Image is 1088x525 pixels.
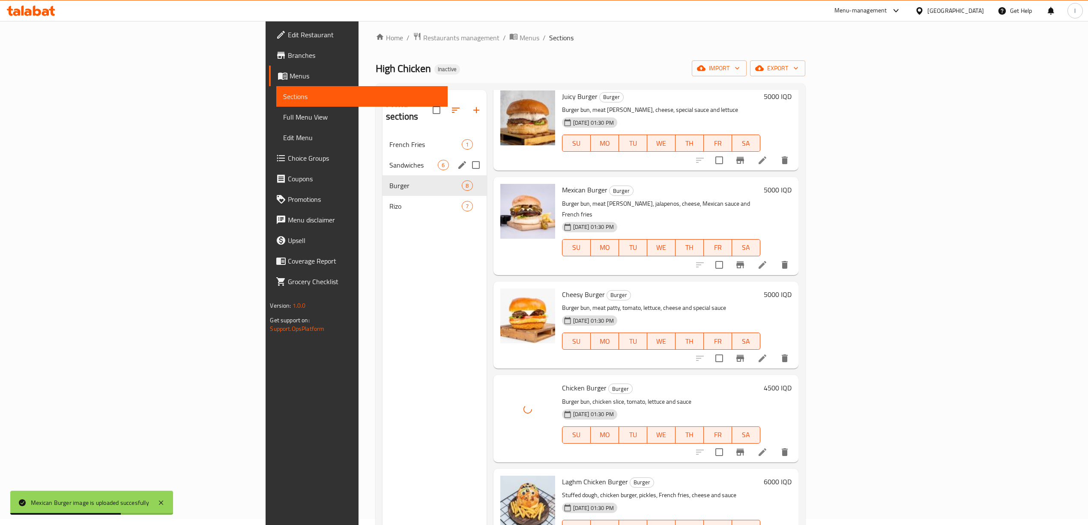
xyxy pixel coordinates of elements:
span: Get support on: [270,315,309,326]
span: [DATE] 01:30 PM [570,119,617,127]
div: Rizo7 [383,196,487,216]
span: SU [566,241,587,254]
button: Branch-specific-item [730,255,750,275]
span: SU [566,429,587,441]
p: Burger bun, chicken slice, tomato, lettuce and sauce [562,396,760,407]
img: Mexican Burger [500,184,555,239]
a: Coupons [269,168,447,189]
span: Burger [389,180,462,191]
span: Select to update [710,151,728,169]
span: Mexican Burger [562,183,607,196]
a: Full Menu View [276,107,447,127]
span: Rizo [389,201,462,211]
button: MO [591,426,619,444]
span: Burger [630,477,654,487]
button: FR [704,333,732,350]
span: Sandwiches [389,160,438,170]
button: FR [704,426,732,444]
button: delete [774,348,795,369]
span: [DATE] 01:30 PM [570,223,617,231]
span: WE [651,429,672,441]
span: [DATE] 01:30 PM [570,410,617,418]
a: Branches [269,45,447,66]
span: [DATE] 01:30 PM [570,317,617,325]
button: TU [619,333,647,350]
span: 6 [438,161,448,169]
button: Add section [466,100,487,120]
span: TH [679,429,700,441]
span: FR [707,335,729,348]
span: Edit Restaurant [288,30,440,40]
a: Restaurants management [413,32,499,43]
a: Menus [509,32,539,43]
span: TU [622,335,644,348]
button: Branch-specific-item [730,348,750,369]
span: MO [594,335,616,348]
span: Full Menu View [283,112,440,122]
span: Select all sections [427,101,445,119]
span: Menus [520,33,539,43]
button: FR [704,239,732,256]
span: TU [622,241,644,254]
span: Sections [549,33,574,43]
button: WE [647,135,676,152]
div: French Fries1 [383,134,487,155]
span: MO [594,429,616,441]
span: Burger [609,384,632,394]
button: MO [591,239,619,256]
li: / [543,33,546,43]
span: Burger [607,290,631,300]
span: SA [735,241,757,254]
a: Support.OpsPlatform [270,323,324,334]
button: FR [704,135,732,152]
button: SA [732,426,760,444]
span: SA [735,429,757,441]
span: Restaurants management [423,33,499,43]
span: Laghm Chicken Burger [562,475,628,488]
a: Choice Groups [269,148,447,168]
div: Burger [609,186,634,196]
span: Juicy Burger [562,90,598,103]
div: items [438,160,448,170]
button: TH [676,426,704,444]
a: Grocery Checklist [269,271,447,292]
span: WE [651,137,672,150]
span: FR [707,137,729,150]
h6: 5000 IQD [764,184,792,196]
a: Promotions [269,189,447,210]
div: Burger [599,92,624,102]
span: export [757,63,798,74]
a: Edit menu item [757,260,768,270]
span: Version: [270,300,291,311]
span: Upsell [288,235,440,246]
button: SA [732,239,760,256]
button: SA [732,135,760,152]
span: SA [735,335,757,348]
a: Edit menu item [757,353,768,363]
a: Menu disclaimer [269,210,447,230]
a: Sections [276,86,447,107]
span: Select to update [710,443,728,461]
span: FR [707,241,729,254]
nav: breadcrumb [376,32,805,43]
div: items [462,139,472,150]
button: Branch-specific-item [730,442,750,462]
span: French Fries [389,139,462,150]
span: WE [651,335,672,348]
button: delete [774,442,795,462]
span: Cheesy Burger [562,288,605,301]
p: Stuffed dough, chicken burger, pickles, French fries, cheese and sauce [562,490,760,501]
a: Edit menu item [757,155,768,165]
span: 7 [462,202,472,210]
button: delete [774,150,795,171]
span: TH [679,137,700,150]
span: Edit Menu [283,132,440,143]
span: Menu disclaimer [288,215,440,225]
a: Edit menu item [757,447,768,457]
a: Coverage Report [269,251,447,271]
span: SU [566,137,587,150]
button: TU [619,239,647,256]
button: edit [456,159,469,171]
